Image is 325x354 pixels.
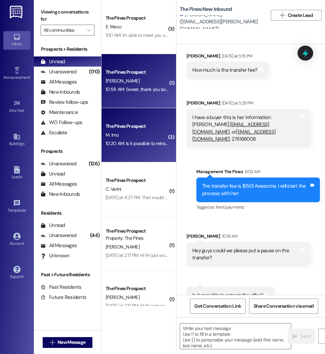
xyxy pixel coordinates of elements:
i:  [292,334,297,339]
i:  [87,27,91,33]
span: Create Lead [288,12,313,19]
button: Create Lead [271,10,322,21]
button: Send [288,329,315,344]
div: The Pines Prospect [106,285,168,292]
span: • [26,207,27,212]
button: Share Conversation via email [249,299,318,314]
button: Get Conversation Link [190,299,245,314]
div: Prospects + Residents [34,46,101,53]
div: Unanswered [41,232,77,239]
span: E. Meco [106,24,121,30]
div: Future Residents [41,294,86,301]
div: All Messages [41,78,77,86]
div: How much is the transfer fee? [192,67,257,74]
label: Viewing conversations for [41,7,94,25]
div: Review follow-ups [41,99,88,106]
div: (170) [87,67,101,77]
div: Past + Future Residents [34,271,101,278]
div: [PERSON_NAME] [187,99,310,109]
div: New Inbounds [41,89,80,96]
i:  [50,340,55,345]
div: The Pines Prospect [106,15,168,22]
span: [PERSON_NAME] [106,294,139,300]
i:  [280,13,285,18]
a: Leads [3,164,30,182]
a: Templates • [3,197,30,216]
a: Support [3,264,30,282]
span: Rent/payments [216,204,244,210]
div: Unknown [41,252,69,259]
div: Property: The Pines [106,235,168,242]
div: Unread [41,170,65,178]
div: Unread [41,222,65,229]
div: WO Follow-ups [41,119,82,126]
span: [PERSON_NAME] [106,78,139,84]
div: [DATE] at 4:27 PM: That would be great. Thank you! [106,194,205,200]
a: [EMAIL_ADDRESS][DOMAIN_NAME] [192,121,269,135]
div: Prospects [34,148,101,155]
div: Tagged as: [196,202,320,212]
div: I have a buyer this is her information: [PERSON_NAME], , or , 278168008 [192,114,299,143]
span: New Message [58,339,85,346]
div: (44) [88,230,101,241]
a: Site Visit • [3,98,30,116]
div: Past Residents [41,284,82,291]
span: • [24,107,25,112]
div: New Inbounds [41,191,80,198]
div: [PERSON_NAME]. ([EMAIL_ADDRESS][PERSON_NAME][DOMAIN_NAME]) [180,11,262,33]
div: Unanswered [41,160,77,167]
div: (126) [87,159,101,169]
div: [PERSON_NAME] [187,52,268,62]
span: M. Imo [106,132,118,138]
input: All communities [44,25,84,36]
b: The Pines: New Inbound [180,6,232,13]
div: Is it possible to retract the offer? [192,292,263,299]
span: [PERSON_NAME] [106,244,139,250]
div: Residents [34,210,101,217]
div: [DATE] at 2:17 PM: Hi I'm just wondering when I'll be getting my security deposit back from sprin... [106,303,313,309]
div: 9:02 AM [243,168,260,175]
span: Share Conversation via email [254,303,314,310]
a: Buildings [3,131,30,149]
div: All Messages [41,242,77,249]
span: Get Conversation Link [194,303,241,310]
div: The transfer fee is $150! Awesome, I will start the process with her [202,183,309,197]
div: Maintenance [41,109,78,116]
span: C. Varini [106,186,121,192]
div: Unanswered [41,68,77,75]
div: [DATE] at 2:17 PM: Hi I'm just wondering when I'll be getting my security deposit back from sprin... [106,252,313,258]
div: 10:20 AM: Is it possible to retract the offer? [106,140,189,146]
div: All Messages [41,181,77,188]
a: [EMAIL_ADDRESS][DOMAIN_NAME] [192,128,276,142]
img: ResiDesk Logo [10,6,24,18]
button: New Message [43,337,93,348]
div: The Pines Prospect [106,123,168,130]
div: Unread [41,58,65,65]
div: [PERSON_NAME] [187,233,310,242]
div: The Pines Prospect [106,228,168,235]
div: [DATE] at 5:29 PM [220,99,254,107]
div: The Pines Prospect [106,69,168,76]
div: [DATE] at 5:15 PM [220,52,253,60]
div: 11:10 AM: Im able to meet you on 4:30 [DATE]. I managed to get some free time [106,32,257,38]
div: Escalate [41,129,67,136]
span: • [30,74,31,79]
a: Account [3,231,30,249]
div: Hey guys could we please put a pause on the transfer? [192,247,299,262]
a: Inbox [3,31,30,49]
div: 10:19 AM [220,233,238,240]
span: Send [300,333,310,340]
div: Management The Pines [196,168,320,178]
div: The Pines Prospect [106,177,168,184]
div: 10:58 AM: Sweet, thank you so much [106,86,178,92]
